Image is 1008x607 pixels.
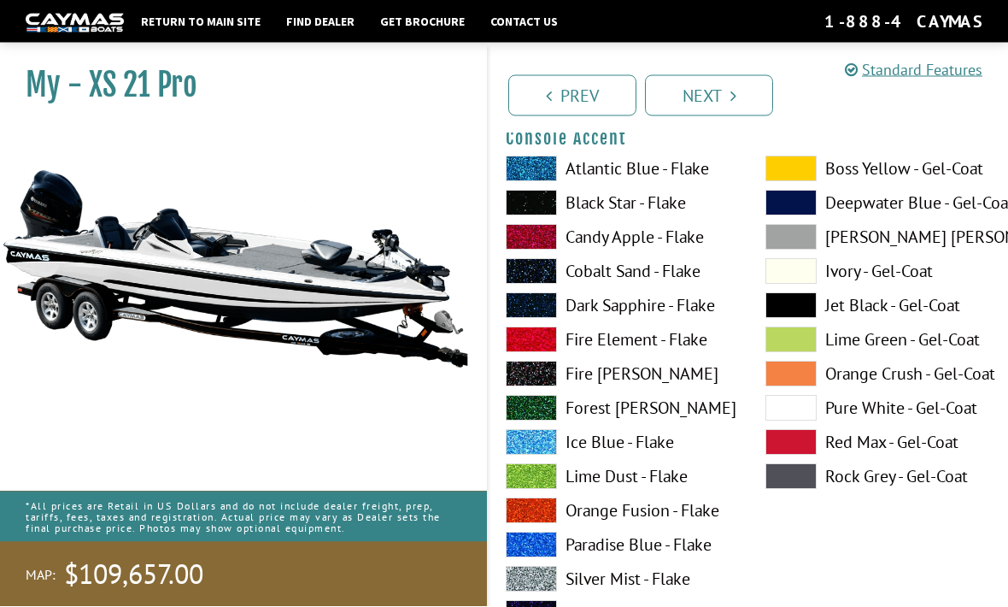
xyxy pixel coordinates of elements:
[506,259,731,285] label: Cobalt Sand - Flake
[765,225,991,250] label: [PERSON_NAME] [PERSON_NAME] - Gel-Coat
[506,191,731,216] label: Black Star - Flake
[64,557,203,592] span: $109,657.00
[506,225,731,250] label: Candy Apple - Flake
[26,14,124,32] img: white-logo-c9c8dbefe5ff5ceceb0f0178aa75bf4bb51f6bca0971e226c86eb53dfe498488.png
[765,156,991,182] label: Boss Yellow - Gel-Coat
[508,75,636,116] a: Prev
[824,10,982,32] div: 1-888-4CAYMAS
[506,533,731,558] label: Paradise Blue - Flake
[132,10,269,32] a: Return to main site
[765,259,991,285] label: Ivory - Gel-Coat
[26,566,56,584] span: MAP:
[765,430,991,456] label: Red Max - Gel-Coat
[482,10,566,32] a: Contact Us
[506,464,731,490] label: Lime Dust - Flake
[504,73,1008,116] ul: Pagination
[26,66,444,104] h1: My - XS 21 Pro
[765,362,991,387] label: Orange Crush - Gel-Coat
[765,293,991,319] label: Jet Black - Gel-Coat
[506,567,731,592] label: Silver Mist - Flake
[645,75,773,116] a: Next
[506,128,991,150] h4: Console Accent
[765,464,991,490] label: Rock Grey - Gel-Coat
[506,327,731,353] label: Fire Element - Flake
[506,362,731,387] label: Fire [PERSON_NAME]
[506,156,731,182] label: Atlantic Blue - Flake
[278,10,363,32] a: Find Dealer
[506,498,731,524] label: Orange Fusion - Flake
[506,430,731,456] label: Ice Blue - Flake
[506,293,731,319] label: Dark Sapphire - Flake
[765,396,991,421] label: Pure White - Gel-Coat
[506,396,731,421] label: Forest [PERSON_NAME]
[372,10,473,32] a: Get Brochure
[26,492,461,543] p: *All prices are Retail in US Dollars and do not include dealer freight, prep, tariffs, fees, taxe...
[765,327,991,353] label: Lime Green - Gel-Coat
[765,191,991,216] label: Deepwater Blue - Gel-Coat
[845,60,982,80] a: Standard Features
